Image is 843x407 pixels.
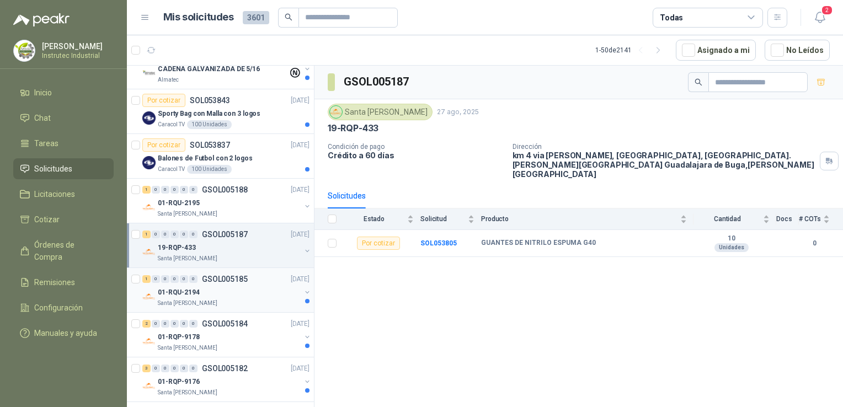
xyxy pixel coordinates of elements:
div: 0 [180,186,188,194]
p: Santa [PERSON_NAME] [158,344,217,352]
a: SOL053805 [420,239,457,247]
div: 0 [161,365,169,372]
span: Chat [34,112,51,124]
img: Company Logo [14,40,35,61]
div: Por cotizar [142,94,185,107]
b: 0 [799,238,830,249]
p: 19-RQP-433 [328,122,378,134]
div: 0 [170,231,179,238]
a: Órdenes de Compra [13,234,114,267]
div: 0 [170,275,179,283]
span: search [695,78,702,86]
div: Solicitudes [328,190,366,202]
th: Producto [481,208,693,230]
div: 3 [142,365,151,372]
button: No Leídos [765,40,830,61]
div: 0 [189,275,198,283]
span: Cantidad [693,215,761,223]
div: 0 [170,365,179,372]
p: [DATE] [291,95,310,106]
span: Licitaciones [34,188,75,200]
a: Por cotizarSOL053837[DATE] Company LogoBalones de Futbol con 2 logosCaracol TV100 Unidades [127,134,314,179]
h3: GSOL005187 [344,73,410,90]
div: 0 [152,275,160,283]
span: Configuración [34,302,83,314]
button: 2 [810,8,830,28]
a: Por cotizarSOL053843[DATE] Company LogoSporty Bag con Malla con 3 logosCaracol TV100 Unidades [127,89,314,134]
p: [DATE] [291,319,310,329]
th: Estado [343,208,420,230]
p: [DATE] [291,363,310,374]
b: 10 [693,234,770,243]
button: Asignado a mi [676,40,756,61]
a: 1 0 0 0 0 0 GSOL005187[DATE] Company Logo19-RQP-433Santa [PERSON_NAME] [142,228,312,263]
div: 0 [189,231,198,238]
div: 0 [180,320,188,328]
p: [PERSON_NAME] [42,42,111,50]
a: Licitaciones [13,184,114,205]
img: Company Logo [142,67,156,80]
p: [DATE] [291,140,310,151]
div: 0 [152,231,160,238]
a: 2 0 0 0 0 0 GSOL005184[DATE] Company Logo01-RQP-9178Santa [PERSON_NAME] [142,317,312,352]
span: Órdenes de Compra [34,239,103,263]
th: Cantidad [693,208,776,230]
span: Remisiones [34,276,75,288]
span: 3601 [243,11,269,24]
th: Docs [776,208,799,230]
img: Company Logo [142,379,156,393]
p: [DATE] [291,274,310,285]
p: Santa [PERSON_NAME] [158,299,217,308]
img: Company Logo [142,245,156,259]
div: 1 - 50 de 2141 [595,41,667,59]
p: CADENA GALVANIZADA DE 5/16 [158,64,260,74]
img: Company Logo [142,201,156,214]
div: 0 [170,320,179,328]
th: # COTs [799,208,843,230]
div: 1 [142,186,151,194]
p: 01-RQU-2195 [158,198,200,208]
p: Instrutec Industrial [42,52,111,59]
img: Company Logo [142,290,156,303]
a: Remisiones [13,272,114,293]
div: 0 [161,186,169,194]
span: Manuales y ayuda [34,327,97,339]
a: Tareas [13,133,114,154]
div: 0 [180,365,188,372]
a: Inicio [13,82,114,103]
h1: Mis solicitudes [163,9,234,25]
span: Solicitudes [34,163,72,175]
p: Santa [PERSON_NAME] [158,210,217,218]
p: GSOL005188 [202,186,248,194]
img: Company Logo [330,106,342,118]
div: Por cotizar [142,138,185,152]
p: Caracol TV [158,165,185,174]
div: 0 [189,365,198,372]
img: Logo peakr [13,13,70,26]
a: Cotizar [13,209,114,230]
div: 100 Unidades [187,120,232,129]
img: Company Logo [142,156,156,169]
p: 01-RQU-2194 [158,287,200,298]
a: Configuración [13,297,114,318]
p: SOL053837 [190,141,230,149]
p: Balones de Futbol con 2 logos [158,153,253,164]
div: Unidades [714,243,749,252]
p: 19-RQP-433 [158,243,196,253]
p: Sporty Bag con Malla con 3 logos [158,109,260,119]
a: 3 0 0 0 0 0 GSOL005182[DATE] Company Logo01-RQP-9176Santa [PERSON_NAME] [142,362,312,397]
div: 0 [152,320,160,328]
p: 01-RQP-9176 [158,377,200,387]
a: 0 0 0 0 0 0 GSOL005195[DATE] Company LogoCADENA GALVANIZADA DE 5/16Almatec [142,49,312,84]
p: km 4 via [PERSON_NAME], [GEOGRAPHIC_DATA], [GEOGRAPHIC_DATA]. [PERSON_NAME][GEOGRAPHIC_DATA] Guad... [513,151,816,179]
div: 0 [152,365,160,372]
div: 0 [170,186,179,194]
div: 2 [142,320,151,328]
p: Condición de pago [328,143,504,151]
div: Todas [660,12,683,24]
div: Santa [PERSON_NAME] [328,104,433,120]
div: 0 [161,275,169,283]
div: 0 [152,186,160,194]
div: 0 [180,231,188,238]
